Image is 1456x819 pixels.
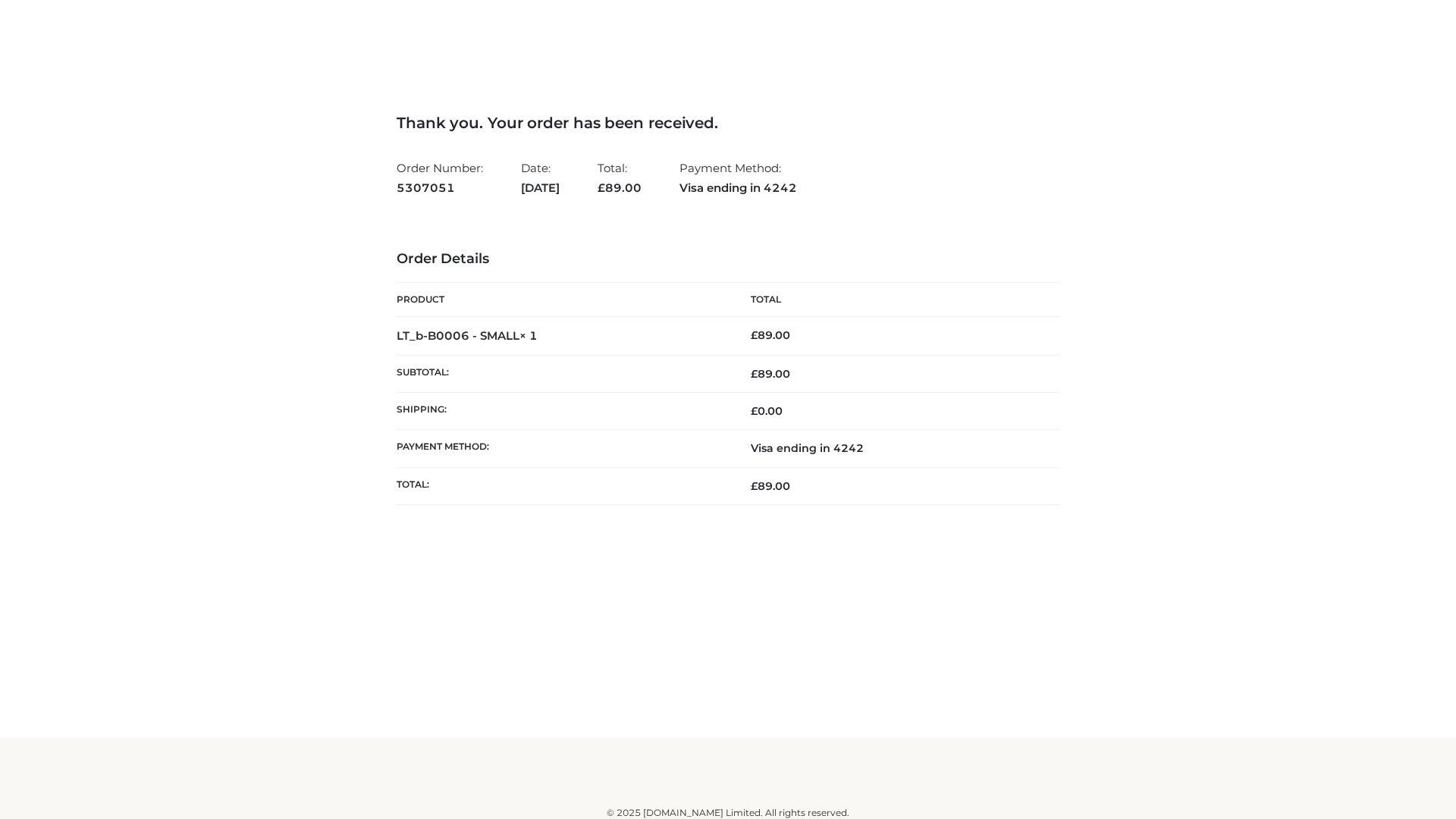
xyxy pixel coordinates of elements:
th: Product [397,283,728,317]
span: £ [751,404,758,418]
strong: [DATE] [521,178,560,198]
span: 89.00 [751,479,790,493]
h3: Order Details [397,251,1059,268]
li: Order Number: [397,155,483,201]
th: Total [728,283,1059,317]
li: Total: [598,155,642,201]
span: £ [598,180,605,195]
th: Subtotal: [397,355,728,392]
span: £ [751,367,758,381]
span: £ [751,328,758,342]
strong: Visa ending in 4242 [679,178,797,198]
h3: Thank you. Your order has been received. [397,114,1059,132]
span: 89.00 [598,180,642,195]
th: Total: [397,467,728,504]
th: Shipping: [397,393,728,430]
td: Visa ending in 4242 [728,430,1059,467]
li: Payment Method: [679,155,797,201]
bdi: 0.00 [751,404,783,418]
th: Payment method: [397,430,728,467]
bdi: 89.00 [751,328,790,342]
strong: 5307051 [397,178,483,198]
span: £ [751,479,758,493]
strong: LT_b-B0006 - SMALL [397,328,538,343]
span: 89.00 [751,367,790,381]
strong: × 1 [519,328,538,343]
li: Date: [521,155,560,201]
